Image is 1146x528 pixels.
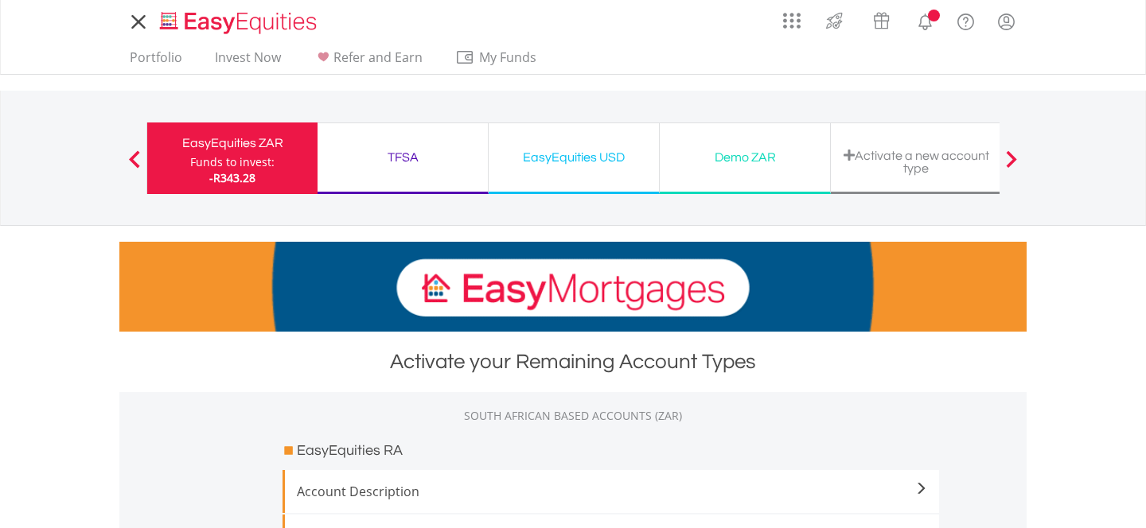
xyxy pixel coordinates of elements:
span: Account Description [297,482,927,501]
img: grid-menu-icon.svg [783,12,801,29]
h3: EasyEquities RA [297,440,403,462]
a: Invest Now [209,49,287,74]
a: FAQ's and Support [945,4,986,36]
img: vouchers-v2.svg [868,8,895,33]
div: Demo ZAR [669,146,821,169]
img: EasyMortage Promotion Banner [119,242,1027,332]
a: Portfolio [123,49,189,74]
div: Funds to invest: [190,154,275,170]
a: AppsGrid [773,4,811,29]
div: EasyEquities USD [498,146,649,169]
span: My Funds [455,47,559,68]
span: -R343.28 [209,170,255,185]
div: EasyEquities ZAR [157,132,308,154]
a: Notifications [905,4,945,36]
div: TFSA [327,146,478,169]
div: SOUTH AFRICAN BASED ACCOUNTS (ZAR) [119,408,1027,424]
a: Vouchers [858,4,905,33]
a: Refer and Earn [307,49,429,74]
div: Activate your Remaining Account Types [119,347,1027,376]
span: Refer and Earn [333,49,423,66]
img: EasyEquities_Logo.png [157,10,323,36]
a: Home page [154,4,323,36]
div: Activate a new account type [840,149,992,175]
img: thrive-v2.svg [821,8,848,33]
a: My Profile [986,4,1027,39]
